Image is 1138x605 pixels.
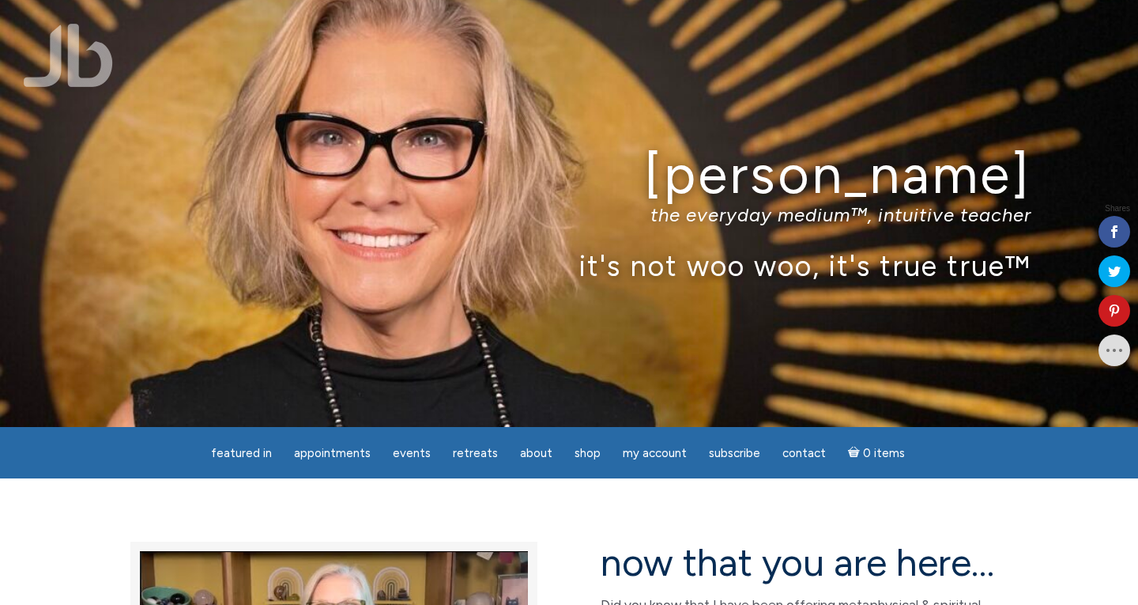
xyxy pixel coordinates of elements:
a: Events [383,438,440,469]
span: Subscribe [709,446,760,460]
a: Subscribe [699,438,770,469]
span: Retreats [453,446,498,460]
span: Appointments [294,446,371,460]
a: Appointments [284,438,380,469]
a: Cart0 items [838,437,914,469]
span: Shop [575,446,601,460]
h2: now that you are here… [601,542,1008,584]
a: About [511,438,562,469]
a: Retreats [443,438,507,469]
span: featured in [211,446,272,460]
span: Events [393,446,431,460]
a: Shop [565,438,610,469]
img: Jamie Butler. The Everyday Medium [24,24,113,87]
i: Cart [848,446,863,460]
span: My Account [623,446,687,460]
p: the everyday medium™, intuitive teacher [107,203,1031,226]
span: About [520,446,552,460]
span: Shares [1105,205,1130,213]
a: My Account [613,438,696,469]
span: 0 items [863,448,905,459]
a: Contact [773,438,835,469]
h1: [PERSON_NAME] [107,145,1031,204]
span: Contact [782,446,826,460]
a: featured in [202,438,281,469]
p: it's not woo woo, it's true true™ [107,248,1031,282]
